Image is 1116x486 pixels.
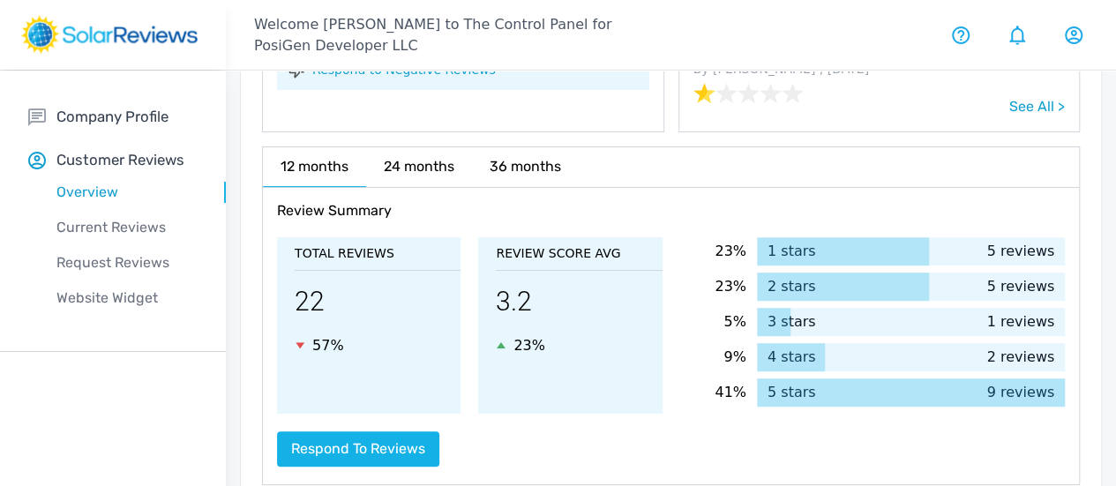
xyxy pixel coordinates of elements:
[263,147,366,187] h6: 12 months
[472,147,579,186] h6: 36 months
[986,311,1065,333] p: 1 reviews
[28,217,226,238] p: Current Reviews
[277,431,439,467] button: Respond to reviews
[693,28,1066,117] a: “Posigen the worst company ever. They are liars, misleading people into thinking they are good, t...
[277,202,1065,237] h6: Review Summary
[496,244,662,263] p: Review Score Avg
[28,280,226,316] a: Website Widget
[496,271,662,335] p: 3.2
[986,347,1065,368] p: 2 reviews
[513,335,545,356] p: 23%
[693,60,1066,82] p: By [PERSON_NAME] , [DATE]
[680,382,746,403] p: 41%
[680,311,746,333] p: 5%
[680,276,746,297] p: 23%
[295,244,461,263] p: Total Reviews
[680,347,746,368] p: 9%
[56,149,184,171] p: Customer Reviews
[986,241,1065,262] p: 5 reviews
[1009,98,1065,115] a: See All >
[28,252,226,273] p: Request Reviews
[28,245,226,280] a: Request Reviews
[986,276,1065,297] p: 5 reviews
[680,241,746,262] p: 23%
[366,147,472,186] h6: 24 months
[28,288,226,309] p: Website Widget
[28,210,226,245] a: Current Reviews
[312,335,344,356] p: 57%
[56,106,169,128] p: Company Profile
[295,271,461,335] p: 22
[254,14,671,56] p: Welcome [PERSON_NAME] to The Control Panel for PosiGen Developer LLC
[28,182,226,203] p: Overview
[28,175,226,210] a: Overview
